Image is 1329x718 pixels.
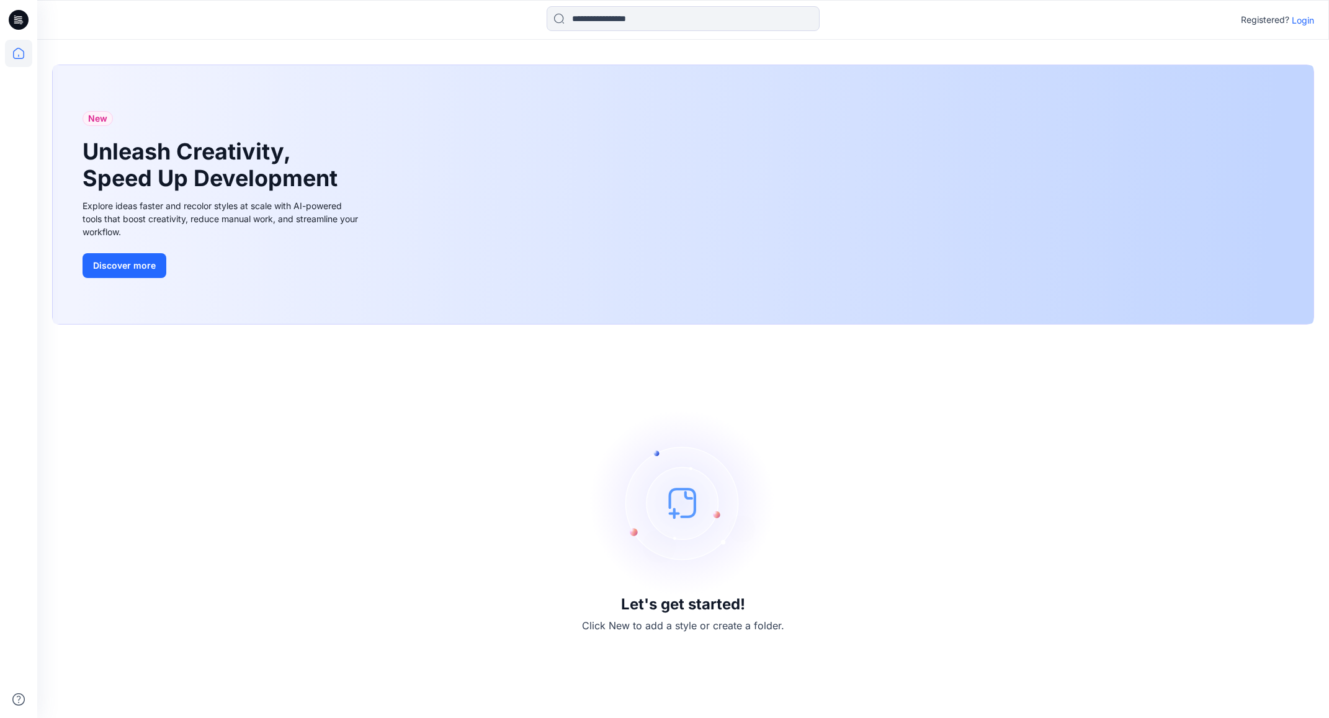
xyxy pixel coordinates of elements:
h1: Unleash Creativity, Speed Up Development [83,138,343,192]
p: Registered? [1241,12,1289,27]
span: New [88,111,107,126]
p: Login [1292,14,1314,27]
a: Discover more [83,253,362,278]
button: Discover more [83,253,166,278]
img: empty-state-image.svg [590,410,776,596]
div: Explore ideas faster and recolor styles at scale with AI-powered tools that boost creativity, red... [83,199,362,238]
h3: Let's get started! [621,596,745,613]
p: Click New to add a style or create a folder. [582,618,784,633]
